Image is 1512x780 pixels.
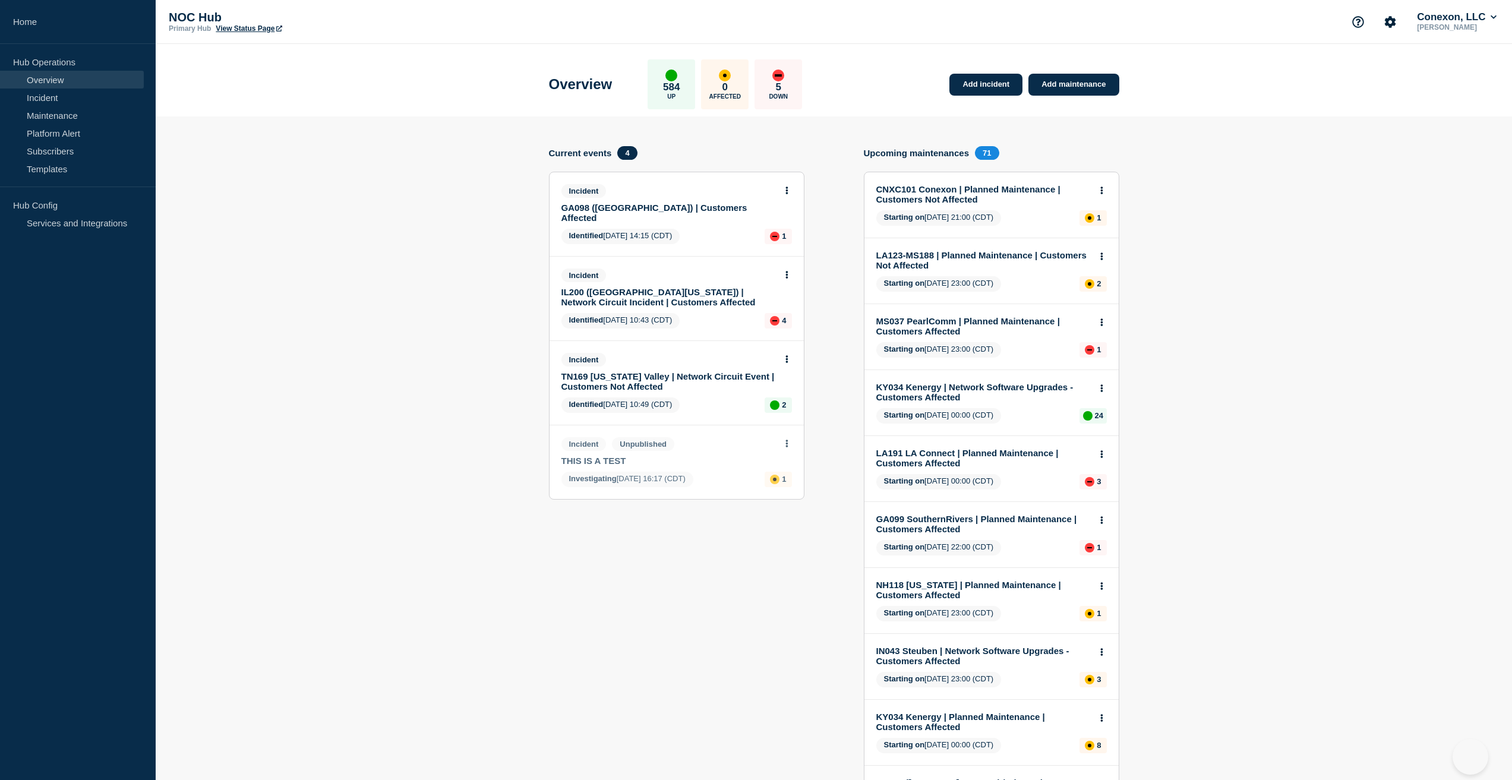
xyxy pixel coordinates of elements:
span: [DATE] 00:00 (CDT) [876,474,1002,490]
div: down [770,232,779,241]
button: Support [1346,10,1371,34]
span: [DATE] 16:17 (CDT) [561,472,693,487]
div: affected [1085,609,1094,618]
a: THIS IS A TEST [561,456,776,466]
a: Add maintenance [1028,74,1119,96]
div: up [665,70,677,81]
p: [PERSON_NAME] [1415,23,1499,31]
span: Identified [569,315,604,324]
a: View Status Page [216,24,282,33]
p: Down [769,93,788,100]
span: Investigating [569,474,617,483]
span: [DATE] 23:00 (CDT) [876,342,1002,358]
span: [DATE] 00:00 (CDT) [876,738,1002,753]
span: Identified [569,231,604,240]
span: [DATE] 23:00 (CDT) [876,606,1002,621]
span: Starting on [884,542,925,551]
span: [DATE] 14:15 (CDT) [561,229,680,244]
h4: Upcoming maintenances [864,148,970,158]
span: Starting on [884,674,925,683]
div: down [1085,477,1094,487]
p: 2 [1097,279,1101,288]
span: [DATE] 22:00 (CDT) [876,540,1002,555]
p: 3 [1097,477,1101,486]
span: [DATE] 21:00 (CDT) [876,210,1002,226]
span: Incident [561,437,607,451]
p: 5 [776,81,781,93]
a: MS037 PearlComm | Planned Maintenance | Customers Affected [876,316,1091,336]
span: Incident [561,269,607,282]
div: affected [1085,741,1094,750]
div: down [772,70,784,81]
div: affected [719,70,731,81]
span: [DATE] 00:00 (CDT) [876,408,1002,424]
div: down [1085,543,1094,552]
a: IL200 ([GEOGRAPHIC_DATA][US_STATE]) | Network Circuit Incident | Customers Affected [561,287,776,307]
span: Starting on [884,740,925,749]
a: Add incident [949,74,1022,96]
span: Starting on [884,345,925,353]
a: KY034 Kenergy | Planned Maintenance | Customers Affected [876,712,1091,732]
p: 3 [1097,675,1101,684]
span: [DATE] 23:00 (CDT) [876,276,1002,292]
span: Unpublished [612,437,674,451]
p: 1 [1097,543,1101,552]
a: NH118 [US_STATE] | Planned Maintenance | Customers Affected [876,580,1091,600]
div: down [1085,345,1094,355]
span: [DATE] 23:00 (CDT) [876,672,1002,687]
div: up [1083,411,1093,421]
div: affected [1085,675,1094,684]
p: 584 [663,81,680,93]
div: affected [1085,279,1094,289]
a: CNXC101 Conexon | Planned Maintenance | Customers Not Affected [876,184,1091,204]
span: Identified [569,400,604,409]
p: NOC Hub [169,11,406,24]
p: 1 [1097,345,1101,354]
p: Affected [709,93,741,100]
span: Starting on [884,476,925,485]
p: 1 [1097,213,1101,222]
p: 1 [1097,609,1101,618]
div: affected [770,475,779,484]
span: 4 [617,146,637,160]
span: [DATE] 10:43 (CDT) [561,313,680,329]
h4: Current events [549,148,612,158]
p: Up [667,93,675,100]
span: Starting on [884,279,925,288]
a: GA099 SouthernRivers | Planned Maintenance | Customers Affected [876,514,1091,534]
p: 8 [1097,741,1101,750]
iframe: Help Scout Beacon - Open [1453,739,1488,775]
span: Starting on [884,608,925,617]
span: Starting on [884,213,925,222]
a: LA123-MS188 | Planned Maintenance | Customers Not Affected [876,250,1091,270]
button: Conexon, LLC [1415,11,1499,23]
span: [DATE] 10:49 (CDT) [561,397,680,413]
a: KY034 Kenergy | Network Software Upgrades - Customers Affected [876,382,1091,402]
span: Starting on [884,410,925,419]
a: IN043 Steuben | Network Software Upgrades - Customers Affected [876,646,1091,666]
p: Primary Hub [169,24,211,33]
p: 1 [782,232,786,241]
p: 24 [1095,411,1103,420]
p: 2 [782,400,786,409]
a: TN169 [US_STATE] Valley | Network Circuit Event | Customers Not Affected [561,371,776,391]
p: 4 [782,316,786,325]
h1: Overview [549,76,613,93]
a: LA191 LA Connect | Planned Maintenance | Customers Affected [876,448,1091,468]
span: Incident [561,353,607,367]
div: down [770,316,779,326]
a: GA098 ([GEOGRAPHIC_DATA]) | Customers Affected [561,203,776,223]
div: affected [1085,213,1094,223]
p: 1 [782,475,786,484]
span: 71 [975,146,999,160]
div: up [770,400,779,410]
p: 0 [722,81,728,93]
span: Incident [561,184,607,198]
button: Account settings [1378,10,1403,34]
